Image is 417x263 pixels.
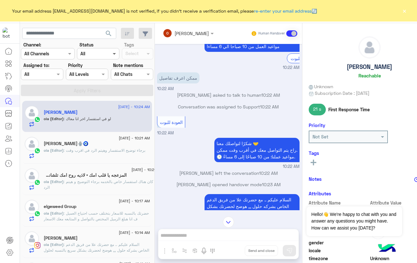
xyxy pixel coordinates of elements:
img: WhatsApp [34,211,41,217]
small: Human Handover [258,31,285,36]
h5: [PERSON_NAME] [347,63,392,70]
span: برجاء توضيح الاستفسار وهيتم الرد في اقرب وقت [64,148,145,153]
img: WhatsApp [34,148,41,154]
img: defaultAdmin.png [359,37,380,58]
h5: elgeweed Group [44,204,76,209]
span: [DATE] - 10:17 AM [119,198,150,204]
span: 10:22 AM [283,65,300,71]
img: defaultAdmin.png [25,106,39,120]
button: Send and close [245,245,278,256]
span: search [105,30,112,37]
img: 114004088273201 [3,28,14,39]
h5: Mohamed Abdelsalam [44,235,78,241]
span: 10:22 AM [260,104,279,109]
span: Subscription Date : [DATE] [315,90,370,96]
span: لو في استفسار اخر انا معاك [64,116,111,121]
span: 10:22 AM [283,164,300,170]
span: Your email address [EMAIL_ADDRESS][DOMAIN_NAME] is not verified, if you didn't receive a verifica... [12,8,317,14]
span: locale [309,247,369,254]
span: حضرتك بالنسبه للاسعار بتختلف حسب احتياج العميل ف انا هبلغ الزميل المختص بالتواصل و المتابعه معك ا... [44,211,149,221]
img: Instagram [34,242,41,248]
label: Status [79,41,93,48]
p: 21/8/2025, 10:22 AM [214,138,300,162]
h5: Abdulrahmman🪬🧿 [44,141,88,146]
span: ola (Editor) [44,116,64,121]
span: ola (Editor) [44,179,64,184]
span: 10:22 AM [157,86,174,91]
span: gender [309,239,369,246]
h6: Notes [309,176,322,182]
label: Assigned to: [23,62,49,69]
label: Channel: [23,41,41,48]
img: defaultAdmin.png [25,137,39,151]
img: hulul-logo.png [376,238,398,260]
button: Apply Filters [21,85,153,96]
p: [PERSON_NAME] left the conversation [157,170,300,176]
span: First Response Time [328,106,370,113]
div: العودة للبوت [287,53,317,63]
span: [DATE] - 10:21 AM [119,135,150,141]
span: 10:23 AM [262,182,281,187]
img: defaultAdmin.png [25,231,39,246]
h6: Priority [309,122,325,128]
p: [PERSON_NAME] opened handover mode [157,181,300,188]
p: Conversation was assigned to Support [157,103,300,110]
button: × [401,8,408,14]
label: Note mentions [113,62,143,69]
span: ola (Editor) [44,148,64,153]
p: 21/8/2025, 10:22 AM [157,72,199,83]
span: 21 s [309,104,326,115]
img: defaultAdmin.png [25,168,39,183]
img: WhatsApp [34,179,41,186]
span: Unknown [309,83,333,90]
span: [DATE] - 10:24 AM [118,104,150,110]
span: 10:22 AM [157,131,174,135]
span: Hello!👋 We're happy to chat with you and answer any questions you might have. How can we assist y... [306,206,402,236]
span: [DATE] - 10:21 AM [131,167,162,173]
span: 10:22 AM [261,92,280,98]
span: [DATE] - 10:14 AM [119,230,150,235]
label: Priority [68,62,83,69]
button: search [101,28,117,41]
span: ola (Editor) [44,211,64,216]
p: [PERSON_NAME] asked to talk to human [157,92,300,98]
img: WhatsApp [34,116,41,123]
img: scroll [223,217,234,228]
span: العودة للبوت [160,119,183,125]
span: السلام عليكم .. مع حضرتك علا من فريق الدعم الخاص بشركه حلول ,,, هوضح لحضرتك بشكل سريع بالنسبه لحل... [207,197,296,262]
img: defaultAdmin.png [25,200,39,214]
h5: المزعجه يا قلب امك • لاذيه روح امك تلشاني عشانك مش عشاني [44,173,127,178]
h6: Reachable [358,73,381,78]
h5: Wael khattab [44,110,78,115]
a: re-enter your email address [254,8,312,14]
span: اذا كان هناك استفسار خاص بالخدمه برجاء التوضيح و هيتم الرد [44,179,158,190]
span: timezone [309,255,369,262]
span: 10:22 AM [259,170,278,176]
span: ola (Editor) [44,242,64,247]
h6: Attributes [309,191,331,196]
